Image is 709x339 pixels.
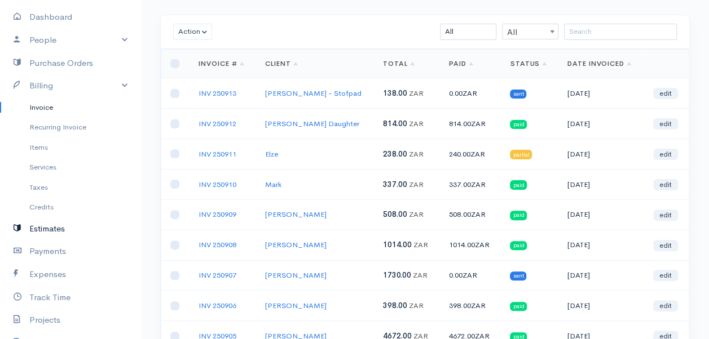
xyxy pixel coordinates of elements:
a: INV 250906 [199,301,236,310]
td: [DATE] [558,109,644,139]
a: edit [653,270,678,281]
a: Invoice # [199,59,244,68]
span: 1730.00 [383,270,411,280]
a: Mark [265,180,281,189]
span: sent [510,90,526,99]
a: INV 250911 [199,149,236,159]
a: [PERSON_NAME] [265,209,327,219]
td: 0.00 [440,78,501,109]
a: edit [653,300,678,311]
a: Total [383,59,415,68]
span: All [502,24,558,39]
a: edit [653,240,678,251]
a: INV 250909 [199,209,236,219]
span: paid [510,180,527,189]
a: [PERSON_NAME] Daughter [265,119,359,128]
input: Search [564,24,677,40]
a: INV 250913 [199,88,236,98]
span: paid [510,120,527,129]
td: [DATE] [558,260,644,291]
span: ZAR [413,270,428,280]
span: ZAR [409,88,424,98]
td: [DATE] [558,78,644,109]
span: 138.00 [383,88,407,98]
a: Client [265,59,298,68]
td: [DATE] [558,230,644,260]
a: edit [653,88,678,99]
span: paid [510,302,527,311]
span: ZAR [475,240,490,249]
a: INV 250912 [199,119,236,128]
td: [DATE] [558,291,644,321]
a: INV 250907 [199,270,236,280]
span: ZAR [471,209,486,219]
td: 398.00 [440,291,501,321]
span: paid [510,241,527,250]
a: Elze [265,149,278,159]
span: ZAR [409,180,424,189]
a: edit [653,118,678,130]
span: ZAR [470,149,485,159]
td: 508.00 [440,199,501,230]
span: 337.00 [383,180,407,189]
a: edit [653,209,678,221]
span: ZAR [409,209,424,219]
span: 508.00 [383,209,407,219]
span: ZAR [471,119,486,128]
a: [PERSON_NAME] [265,270,327,280]
a: INV 250910 [199,180,236,189]
a: Paid [449,59,473,68]
a: Date Invoiced [567,59,631,68]
span: sent [510,271,526,280]
span: ZAR [463,88,477,98]
span: ZAR [471,180,486,189]
span: ZAR [413,240,428,249]
span: partial [510,150,532,159]
td: 240.00 [440,139,501,169]
span: 238.00 [383,149,407,159]
span: 398.00 [383,301,407,310]
td: 337.00 [440,169,501,199]
a: INV 250908 [199,240,236,249]
td: [DATE] [558,139,644,169]
button: Action [173,24,212,40]
span: ZAR [409,149,424,159]
span: ZAR [409,301,424,310]
a: edit [653,149,678,160]
span: 1014.00 [383,240,412,249]
a: edit [653,179,678,190]
span: ZAR [471,301,486,310]
span: ZAR [409,119,424,128]
span: paid [510,211,527,220]
a: [PERSON_NAME] - Stofpad [265,88,362,98]
span: ZAR [463,270,477,280]
td: 1014.00 [440,230,501,260]
a: [PERSON_NAME] [265,301,327,310]
a: Status [510,59,547,68]
span: All [503,24,558,40]
a: [PERSON_NAME] [265,240,327,249]
td: [DATE] [558,199,644,230]
td: [DATE] [558,169,644,199]
span: 814.00 [383,119,407,128]
td: 814.00 [440,109,501,139]
td: 0.00 [440,260,501,291]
